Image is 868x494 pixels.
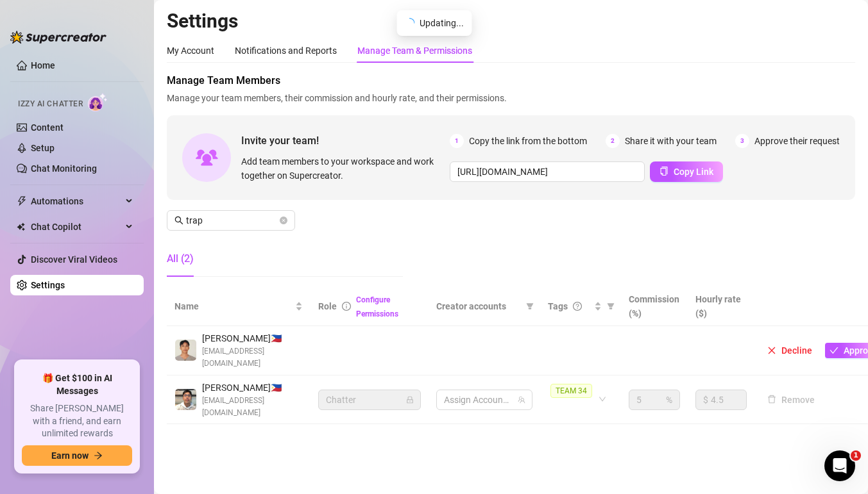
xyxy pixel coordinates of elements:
span: Automations [31,191,122,211]
div: Manage Team & Permissions [357,44,472,58]
span: Decline [781,345,812,356]
th: Hourly rate ($) [688,287,754,326]
span: [EMAIL_ADDRESS][DOMAIN_NAME] [202,345,303,370]
button: close-circle [280,217,287,224]
span: 🎁 Get $100 in AI Messages [22,372,132,397]
span: Share it with your team [625,134,717,148]
img: Chat Copilot [17,222,25,231]
h2: Settings [167,9,855,33]
span: info-circle [342,302,351,311]
span: Invite your team! [241,133,450,149]
span: 3 [735,134,749,148]
span: 1 [450,134,464,148]
a: Chat Monitoring [31,163,97,174]
span: Chat Copilot [31,217,122,237]
span: Chatter [326,390,413,409]
span: Izzy AI Chatter [18,98,83,110]
a: Configure Permissions [356,295,398,318]
span: Manage your team members, their commission and hourly rate, and their permissions. [167,91,855,105]
span: Tags [548,299,568,313]
span: filter [604,297,617,316]
button: Decline [762,343,817,358]
img: Hilario Trapago [175,389,196,410]
img: AI Chatter [88,93,108,111]
img: Hilario Trapago [175,340,196,361]
span: Copy Link [674,167,713,177]
span: filter [526,302,534,310]
span: lock [406,396,414,404]
span: 1 [851,450,861,461]
span: filter [523,297,536,316]
a: Home [31,60,55,70]
span: Add team members to your workspace and work together on Supercreator. [241,154,445,183]
span: Name [174,299,293,313]
span: Earn now [51,450,89,461]
span: Manage Team Members [167,73,855,88]
span: Copy the link from the bottom [469,134,587,148]
a: Settings [31,280,65,290]
span: copy [660,167,668,176]
button: Remove [762,392,820,408]
span: arrow-right [94,451,103,460]
span: Updating... [420,16,464,30]
span: question-circle [573,302,582,311]
input: Search members [186,213,277,227]
span: 2 [606,134,620,148]
span: Approve their request [754,134,840,148]
div: Notifications and Reports [235,44,337,58]
span: [PERSON_NAME] 🇵🇭 [202,381,303,395]
span: search [174,216,183,225]
th: Commission (%) [621,287,688,326]
span: [EMAIL_ADDRESS][DOMAIN_NAME] [202,395,303,419]
button: Earn nowarrow-right [22,445,132,466]
span: close [767,346,776,355]
span: filter [607,302,615,310]
img: logo-BBDzfeDw.svg [10,31,106,44]
span: loading [404,18,414,28]
th: Name [167,287,311,326]
span: Creator accounts [436,299,521,313]
span: [PERSON_NAME] 🇵🇭 [202,331,303,345]
span: Share [PERSON_NAME] with a friend, and earn unlimited rewards [22,402,132,440]
div: My Account [167,44,214,58]
span: thunderbolt [17,196,27,206]
span: team [518,396,525,404]
span: Role [318,301,337,311]
span: check [830,346,838,355]
iframe: Intercom live chat [824,450,855,481]
div: All (2) [167,251,194,267]
a: Setup [31,143,55,153]
a: Content [31,122,64,133]
a: Discover Viral Videos [31,254,117,265]
button: Copy Link [650,161,723,182]
span: TEAM 34 [550,384,592,398]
